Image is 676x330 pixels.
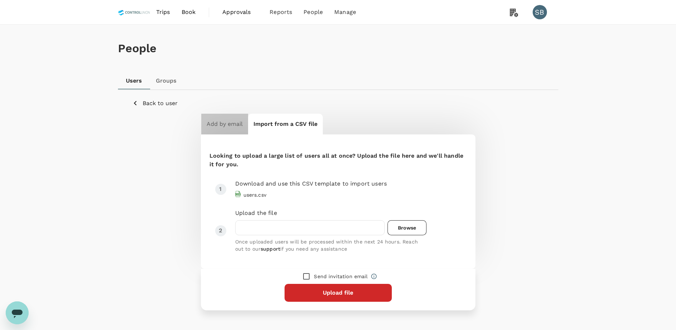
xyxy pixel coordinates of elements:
h1: People [118,42,558,55]
button: Back to user [132,99,178,108]
p: Back to user [143,99,178,108]
span: Download and use this CSV template to import users [235,179,461,188]
h6: Add by email [207,119,243,129]
p: Once uploaded users will be processed within the next 24 hours. Reach out to our if you need any ... [235,238,420,252]
a: users.csv [243,191,266,198]
div: 2 [219,226,222,235]
h6: Import from a CSV file [253,119,317,129]
nav: main mailbox folders [209,172,467,260]
span: Manage [334,8,356,16]
div: 1 [219,185,222,193]
button: Upload file [285,284,392,302]
span: Trips [156,8,170,16]
div: SB [533,5,547,19]
img: Control Union Malaysia Sdn. Bhd. [118,4,151,20]
a: Users [118,72,150,89]
img: csv [235,191,241,197]
span: Approvals [222,8,258,16]
span: Browse [388,220,426,235]
a: Groups [150,72,182,89]
div: Looking to upload a large list of users all at once? Upload the file here and we'll handle it for... [209,152,467,169]
span: Upload the file [235,209,461,217]
span: People [304,8,323,16]
span: Book [182,8,196,16]
iframe: Button to launch messaging window [6,301,29,324]
a: support [261,246,280,252]
p: Send invitation email [314,273,367,280]
span: Reports [270,8,292,16]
